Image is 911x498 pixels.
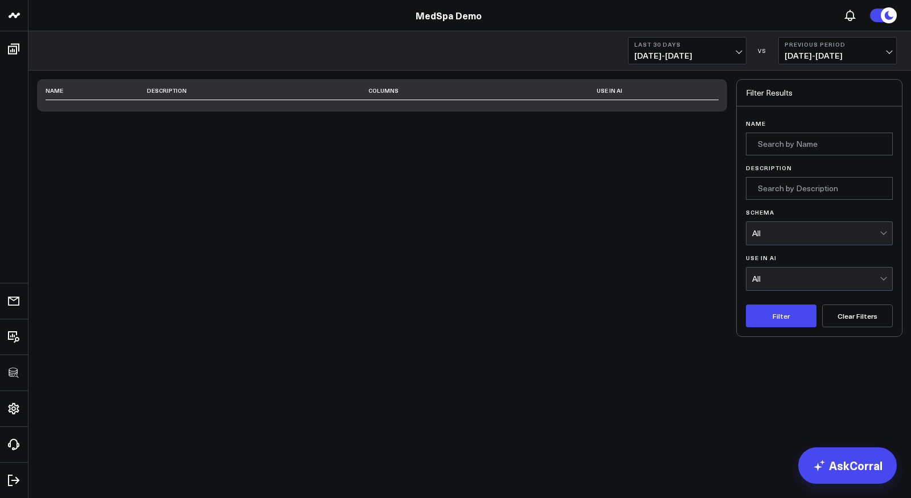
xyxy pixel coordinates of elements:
label: Name [746,120,893,127]
span: [DATE] - [DATE] [634,51,740,60]
input: Search by Description [746,177,893,200]
span: [DATE] - [DATE] [785,51,891,60]
button: Filter [746,304,816,327]
button: Previous Period[DATE]-[DATE] [778,37,897,64]
label: Description [746,164,893,171]
input: Search by Name [746,133,893,155]
th: Use in AI [537,81,682,100]
label: Schema [746,209,893,216]
div: All [752,229,880,238]
b: Last 30 Days [634,41,740,48]
div: VS [752,47,773,54]
div: Filter Results [737,80,902,106]
label: Use in AI [746,254,893,261]
button: Clear Filters [822,304,893,327]
b: Previous Period [785,41,891,48]
th: Columns [368,81,537,100]
th: Description [147,81,368,100]
a: MedSpa Demo [416,9,482,22]
a: AskCorral [798,447,897,484]
th: Name [46,81,147,100]
div: All [752,274,880,283]
button: Last 30 Days[DATE]-[DATE] [628,37,746,64]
